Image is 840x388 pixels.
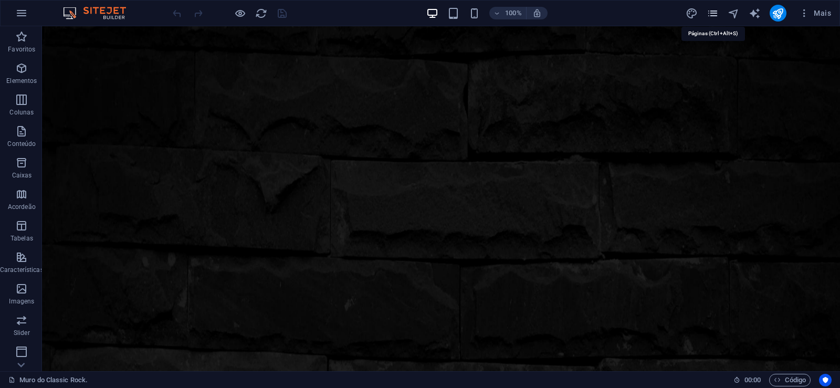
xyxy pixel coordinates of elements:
[8,45,35,54] p: Favoritos
[686,7,698,19] i: Design (Ctrl+Alt+Y)
[707,7,719,19] button: pages
[12,171,32,180] p: Caixas
[505,7,522,19] h6: 100%
[819,374,832,386] button: Usercentrics
[255,7,267,19] button: reload
[9,297,34,306] p: Imagens
[9,108,34,117] p: Colunas
[799,8,831,18] span: Mais
[744,374,761,386] span: 00 00
[489,7,527,19] button: 100%
[749,7,761,19] button: text_generator
[234,7,246,19] button: Clique aqui para sair do modo de visualização e continuar editando
[769,374,811,386] button: Código
[795,5,835,22] button: Mais
[772,7,784,19] i: Publicar
[60,7,139,19] img: Editor Logo
[774,374,806,386] span: Código
[733,374,761,386] h6: Tempo de sessão
[8,203,36,211] p: Acordeão
[749,7,761,19] i: AI Writer
[8,374,88,386] a: Clique para cancelar a seleção. Clique duas vezes para abrir as Páginas
[728,7,740,19] button: navigator
[7,140,36,148] p: Conteúdo
[6,77,37,85] p: Elementos
[255,7,267,19] i: Recarregar página
[14,329,30,337] p: Slider
[752,376,753,384] span: :
[532,8,542,18] i: Ao redimensionar, ajusta automaticamente o nível de zoom para caber no dispositivo escolhido.
[10,234,33,243] p: Tabelas
[770,5,786,22] button: publish
[686,7,698,19] button: design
